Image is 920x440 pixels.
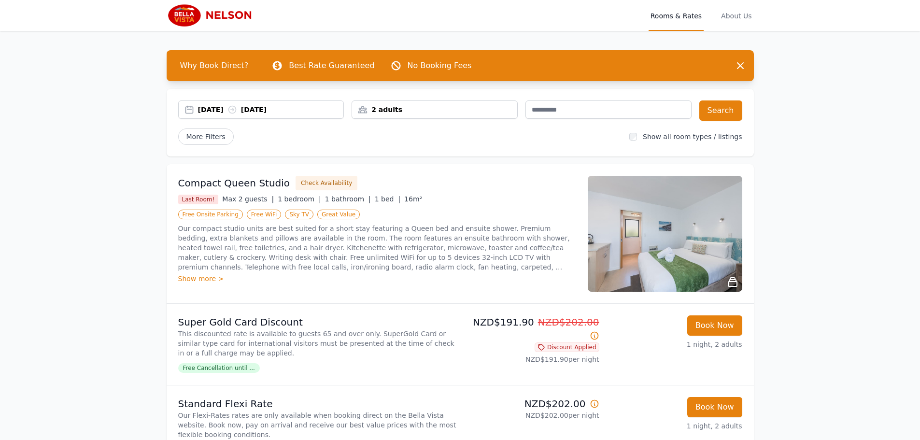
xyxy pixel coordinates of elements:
p: NZD$202.00 [464,397,599,411]
span: Max 2 guests | [222,195,274,203]
p: Best Rate Guaranteed [289,60,374,71]
p: Our Flexi-Rates rates are only available when booking direct on the Bella Vista website. Book now... [178,411,456,440]
span: Why Book Direct? [172,56,256,75]
p: NZD$202.00 per night [464,411,599,420]
p: Standard Flexi Rate [178,397,456,411]
button: Search [699,100,742,121]
span: 1 bathroom | [325,195,371,203]
div: Show more > [178,274,576,284]
h3: Compact Queen Studio [178,176,290,190]
span: Free Onsite Parking [178,210,243,219]
span: 16m² [404,195,422,203]
p: This discounted rate is available to guests 65 and over only. SuperGold Card or similar type card... [178,329,456,358]
img: Bella Vista Motel Nelson [167,4,259,27]
span: Discount Applied [535,342,599,352]
p: Our compact studio units are best suited for a short stay featuring a Queen bed and ensuite showe... [178,224,576,272]
span: NZD$202.00 [538,316,599,328]
button: Book Now [687,397,742,417]
span: Great Value [317,210,360,219]
p: Super Gold Card Discount [178,315,456,329]
button: Check Availability [296,176,357,190]
span: 1 bed | [375,195,400,203]
span: 1 bedroom | [278,195,321,203]
div: [DATE] [DATE] [198,105,344,114]
p: NZD$191.90 per night [464,355,599,364]
button: Book Now [687,315,742,336]
p: 1 night, 2 adults [607,421,742,431]
span: More Filters [178,128,234,145]
label: Show all room types / listings [643,133,742,141]
p: NZD$191.90 [464,315,599,342]
span: Sky TV [285,210,313,219]
p: No Booking Fees [408,60,472,71]
span: Free Cancellation until ... [178,363,260,373]
span: Free WiFi [247,210,282,219]
div: 2 adults [352,105,517,114]
span: Last Room! [178,195,219,204]
p: 1 night, 2 adults [607,340,742,349]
